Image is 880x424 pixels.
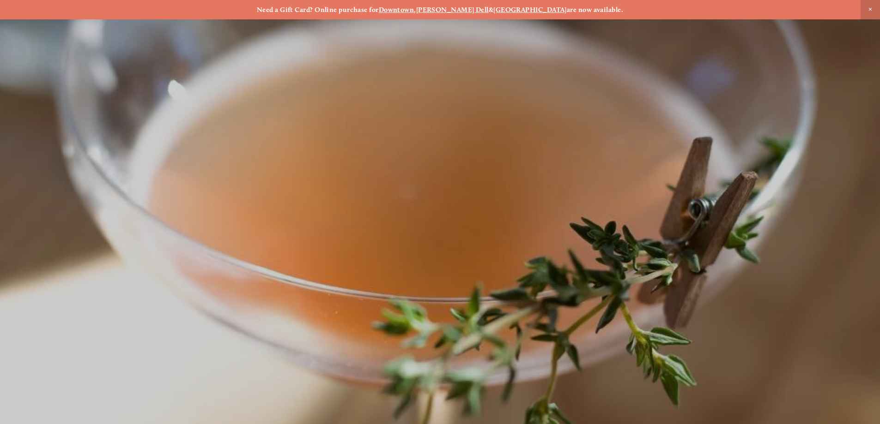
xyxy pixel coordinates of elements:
a: [GEOGRAPHIC_DATA] [493,6,567,14]
strong: Need a Gift Card? Online purchase for [257,6,379,14]
strong: are now available. [567,6,623,14]
a: [PERSON_NAME] Dell [416,6,489,14]
strong: & [489,6,493,14]
strong: , [414,6,416,14]
a: Downtown [379,6,414,14]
